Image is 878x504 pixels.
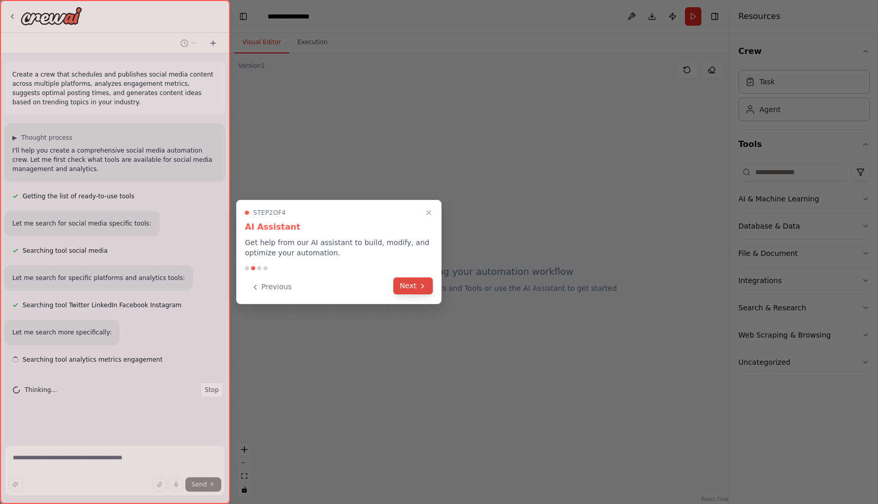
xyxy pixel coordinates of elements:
p: Get help from our AI assistant to build, modify, and optimize your automation. [245,237,433,258]
button: Hide left sidebar [236,9,251,24]
button: Next [393,277,433,294]
span: Step 2 of 4 [253,209,286,217]
button: Previous [245,278,298,295]
h3: AI Assistant [245,221,433,233]
button: Close walkthrough [423,207,435,219]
